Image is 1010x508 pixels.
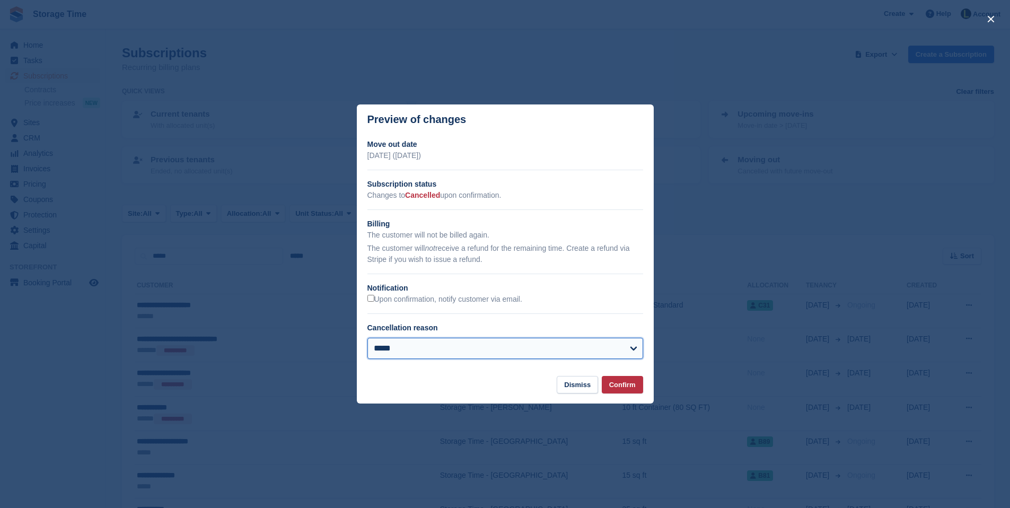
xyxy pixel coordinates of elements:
p: The customer will receive a refund for the remaining time. Create a refund via Stripe if you wish... [367,243,643,265]
h2: Subscription status [367,179,643,190]
em: not [425,244,435,252]
p: Changes to upon confirmation. [367,190,643,201]
button: Confirm [602,376,643,393]
h2: Move out date [367,139,643,150]
h2: Billing [367,218,643,230]
p: Preview of changes [367,113,467,126]
span: Cancelled [405,191,440,199]
button: close [982,11,999,28]
p: [DATE] ([DATE]) [367,150,643,161]
button: Dismiss [557,376,598,393]
h2: Notification [367,283,643,294]
label: Upon confirmation, notify customer via email. [367,295,522,304]
p: The customer will not be billed again. [367,230,643,241]
label: Cancellation reason [367,323,438,332]
input: Upon confirmation, notify customer via email. [367,295,374,302]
